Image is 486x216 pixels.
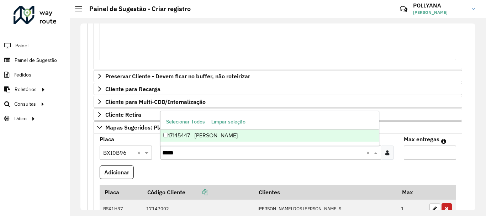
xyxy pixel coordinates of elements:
ng-dropdown-panel: Options list [160,111,379,146]
th: Código Cliente [143,185,254,200]
span: Cliente para Multi-CDD/Internalização [105,99,206,105]
span: Clear all [137,148,143,157]
a: Cliente para Recarga [94,83,462,95]
em: Máximo de clientes que serão colocados na mesma rota com os clientes informados [441,138,446,144]
button: Limpar seleção [208,116,249,127]
span: Cliente para Recarga [105,86,160,92]
th: Clientes [254,185,397,200]
h2: Painel de Sugestão - Criar registro [82,5,191,13]
span: Tático [14,115,27,122]
h3: POLLYANA [413,2,466,9]
span: Painel [15,42,28,49]
span: Painel de Sugestão [15,57,57,64]
span: Preservar Cliente - Devem ficar no buffer, não roteirizar [105,73,250,79]
a: Cliente para Multi-CDD/Internalização [94,96,462,108]
span: Pedidos [14,71,31,79]
button: Selecionar Todos [163,116,208,127]
button: Adicionar [100,165,134,179]
span: [PERSON_NAME] [413,9,466,16]
th: Max [397,185,426,200]
span: Cliente Retira [105,112,141,117]
a: Preservar Cliente - Devem ficar no buffer, não roteirizar [94,70,462,82]
a: Cliente Retira [94,109,462,121]
span: Clear all [366,148,372,157]
th: Placa [100,185,143,200]
a: Mapas Sugeridos: Placa-Cliente [94,121,462,133]
a: Copiar [185,189,208,196]
span: Mapas Sugeridos: Placa-Cliente [105,125,189,130]
label: Max entregas [404,135,439,143]
span: Relatórios [15,86,37,93]
span: Consultas [14,100,36,108]
div: 17145447 - [PERSON_NAME] [160,130,379,142]
label: Placa [100,135,114,143]
a: Contato Rápido [396,1,411,17]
